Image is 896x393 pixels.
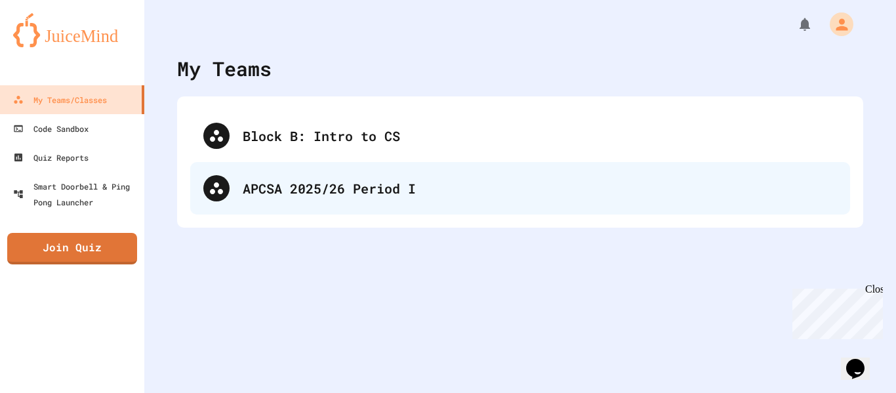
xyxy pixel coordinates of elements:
[773,13,816,35] div: My Notifications
[190,162,850,215] div: APCSA 2025/26 Period I
[13,92,107,108] div: My Teams/Classes
[841,341,883,380] iframe: chat widget
[816,9,857,39] div: My Account
[13,13,131,47] img: logo-orange.svg
[13,121,89,136] div: Code Sandbox
[787,283,883,339] iframe: chat widget
[243,126,837,146] div: Block B: Intro to CS
[13,178,139,210] div: Smart Doorbell & Ping Pong Launcher
[13,150,89,165] div: Quiz Reports
[7,233,137,264] a: Join Quiz
[243,178,837,198] div: APCSA 2025/26 Period I
[190,110,850,162] div: Block B: Intro to CS
[177,54,272,83] div: My Teams
[5,5,91,83] div: Chat with us now!Close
